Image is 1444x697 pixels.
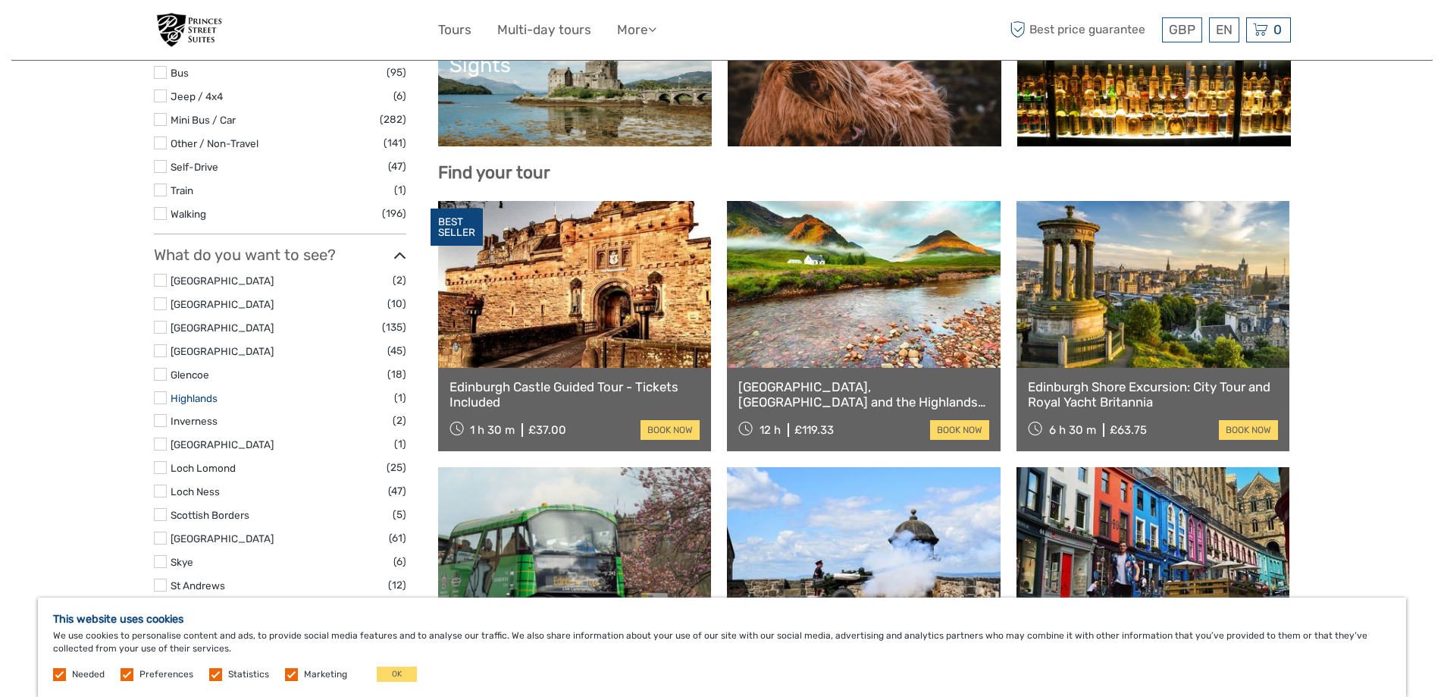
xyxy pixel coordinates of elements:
a: Highlands [171,392,218,404]
span: (135) [382,319,406,336]
a: St Andrews [171,579,225,592]
span: (2) [393,412,406,429]
div: EN [1209,17,1239,42]
span: (6) [393,87,406,105]
a: Inverness [171,415,218,427]
a: [GEOGRAPHIC_DATA] [171,345,274,357]
a: Whisky, Gin, and Beer [1029,29,1280,135]
a: [GEOGRAPHIC_DATA] [171,532,274,545]
h3: What do you want to see? [154,246,406,264]
a: Edinburgh Shore Excursion: City Tour and Royal Yacht Britannia [1028,379,1279,410]
label: Needed [72,668,105,681]
a: Mini Bus / Car [171,114,236,126]
b: Find your tour [438,162,550,183]
a: [GEOGRAPHIC_DATA] [171,438,274,451]
a: book now [930,420,989,440]
div: We use cookies to personalise content and ads, to provide social media features and to analyse ou... [38,598,1406,697]
button: OK [377,667,417,682]
span: (45) [387,342,406,359]
span: (25) [387,459,406,476]
span: GBP [1169,22,1195,37]
span: (12) [388,576,406,594]
a: Loch Ness [171,485,220,498]
a: Self-Drive [171,161,218,173]
a: Castles and Historic Sights [449,29,700,135]
a: Skye [171,556,193,568]
a: book now [1219,420,1278,440]
div: £119.33 [794,423,834,437]
span: (61) [389,529,406,547]
span: (141) [384,134,406,152]
a: [GEOGRAPHIC_DATA] [171,298,274,310]
span: (95) [387,64,406,81]
a: Train [171,184,193,196]
span: (282) [380,111,406,128]
label: Statistics [228,668,269,681]
span: (1) [394,435,406,453]
a: Edinburgh Castle Guided Tour - Tickets Included [449,379,700,410]
span: Best price guarantee [1007,17,1158,42]
a: [GEOGRAPHIC_DATA] [739,29,990,135]
button: Open LiveChat chat widget [174,24,193,42]
span: 1 h 30 m [470,423,515,437]
a: [GEOGRAPHIC_DATA] [171,322,274,334]
div: £37.00 [528,423,566,437]
a: Other / Non-Travel [171,137,258,149]
a: Walking [171,208,206,220]
span: (196) [382,205,406,222]
a: [GEOGRAPHIC_DATA] [171,275,274,287]
div: BEST SELLER [431,209,483,246]
span: (2) [393,272,406,289]
a: Tours [438,19,471,41]
a: Bus [171,67,189,79]
div: £63.75 [1110,423,1147,437]
h5: This website uses cookies [53,613,1391,626]
span: (47) [388,482,406,500]
a: Multi-day tours [497,19,591,41]
label: Preferences [139,668,193,681]
span: 12 h [760,423,781,437]
p: We're away right now. Please check back later! [21,27,171,39]
span: (18) [387,366,406,383]
a: [GEOGRAPHIC_DATA], [GEOGRAPHIC_DATA] and the Highlands Small-Group Day Tour from [GEOGRAPHIC_DATA... [738,379,989,410]
span: (1) [394,389,406,407]
span: (47) [388,158,406,175]
label: Marketing [304,668,347,681]
a: Glencoe [171,369,209,381]
span: (10) [387,295,406,312]
span: (1) [394,181,406,199]
span: 0 [1271,22,1284,37]
a: book now [641,420,700,440]
img: 743-f49adcdf-e477-4e25-b52f-b76abf60a11f_logo_small.jpg [154,11,224,49]
a: More [617,19,656,41]
span: (5) [393,506,406,523]
span: (6) [393,553,406,570]
a: Loch Lomond [171,462,236,474]
a: Scottish Borders [171,509,249,521]
a: Jeep / 4x4 [171,90,223,102]
span: 6 h 30 m [1049,423,1096,437]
